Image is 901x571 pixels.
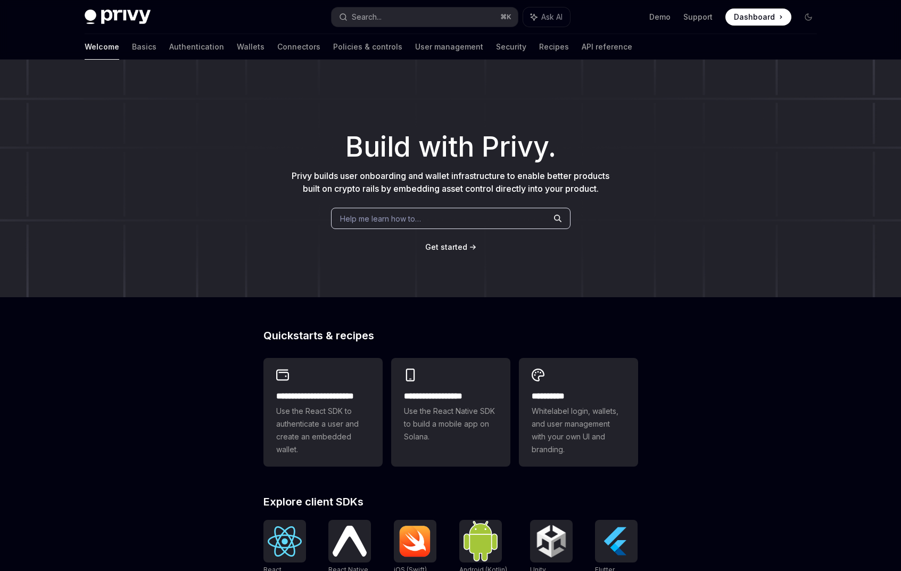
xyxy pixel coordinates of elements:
img: React Native [333,526,367,556]
a: **** **** **** ***Use the React Native SDK to build a mobile app on Solana. [391,358,510,467]
span: Help me learn how to… [340,213,421,224]
img: Android (Kotlin) [464,521,498,561]
a: Policies & controls [333,34,402,60]
button: Ask AI [523,7,570,27]
span: Use the React SDK to authenticate a user and create an embedded wallet. [276,405,370,456]
a: Support [683,12,713,22]
span: Explore client SDKs [263,496,363,507]
button: Search...⌘K [332,7,518,27]
a: User management [415,34,483,60]
a: Get started [425,242,467,252]
button: Toggle dark mode [800,9,817,26]
div: Search... [352,11,382,23]
span: Get started [425,242,467,251]
span: Ask AI [541,12,563,22]
img: dark logo [85,10,151,25]
span: Privy builds user onboarding and wallet infrastructure to enable better products built on crypto ... [292,170,609,194]
span: Dashboard [734,12,775,22]
img: React [268,526,302,557]
span: Whitelabel login, wallets, and user management with your own UI and branding. [532,405,625,456]
span: Build with Privy. [345,137,556,157]
a: Wallets [237,34,264,60]
img: iOS (Swift) [398,525,432,557]
img: Unity [534,524,568,558]
a: Dashboard [725,9,791,26]
a: Security [496,34,526,60]
img: Flutter [599,524,633,558]
a: Recipes [539,34,569,60]
a: Connectors [277,34,320,60]
a: Demo [649,12,671,22]
a: API reference [582,34,632,60]
a: **** *****Whitelabel login, wallets, and user management with your own UI and branding. [519,358,638,467]
a: Welcome [85,34,119,60]
span: Quickstarts & recipes [263,330,374,341]
a: Basics [132,34,156,60]
a: Authentication [169,34,224,60]
span: ⌘ K [500,13,511,21]
span: Use the React Native SDK to build a mobile app on Solana. [404,405,498,443]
